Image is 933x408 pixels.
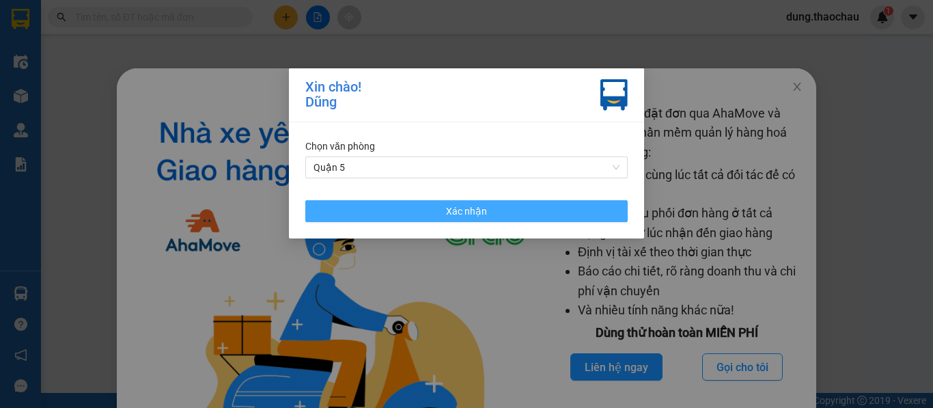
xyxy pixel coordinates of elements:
button: Xác nhận [305,200,628,222]
span: Xác nhận [446,204,487,219]
div: Xin chào! Dũng [305,79,361,111]
img: vxr-icon [600,79,628,111]
div: Chọn văn phòng [305,139,628,154]
span: Quận 5 [314,157,619,178]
